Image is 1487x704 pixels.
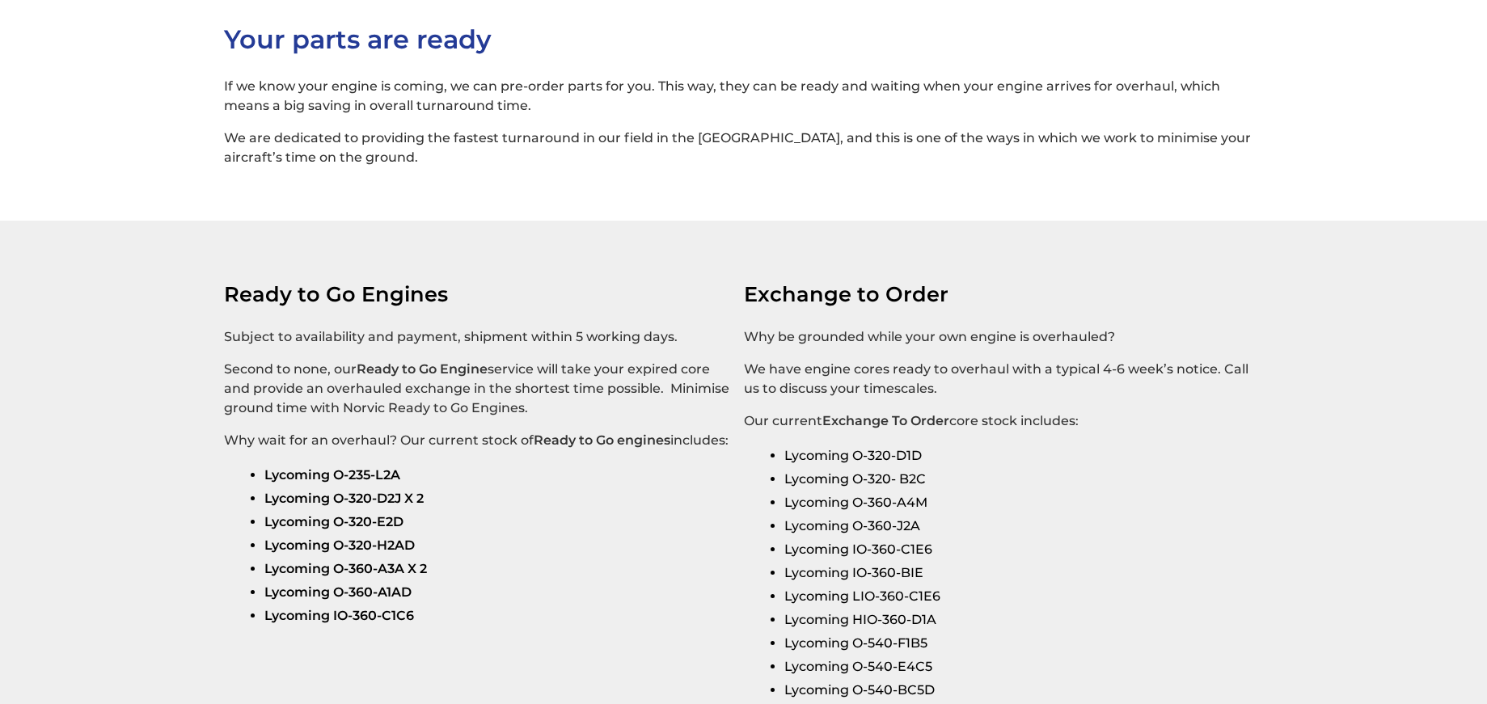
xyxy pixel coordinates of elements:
[264,491,424,506] strong: Lycoming O-320-D2J X 2
[744,327,1251,347] p: Why be grounded while your own engine is overhauled?
[744,281,948,306] span: Exchange to Order
[224,431,731,450] p: Why wait for an overhaul? Our current stock of includes:
[784,608,1251,631] li: Lycoming HIO-360-D1A
[784,561,1251,584] li: Lycoming IO-360-BIE
[744,360,1251,398] p: We have engine cores ready to overhaul with a typical 4-6 week’s notice. Call us to discuss your ...
[784,444,1251,467] li: Lycoming O-320-D1D
[224,77,1263,116] p: If we know your engine is coming, we can pre-order parts for you. This way, they can be ready and...
[784,631,1251,655] li: Lycoming O-540-F1B5
[784,537,1251,561] li: Lycoming IO-360-C1E6
[784,584,1251,608] li: Lycoming LIO-360-C1E6
[784,491,1251,514] li: Lycoming O-360-A4M
[264,467,400,483] strong: Lycoming O-235-L2A
[224,281,448,306] span: Ready to Go Engines
[224,327,731,347] p: Subject to availability and payment, shipment within 5 working days.
[224,23,492,55] span: Your parts are ready
[224,360,731,418] p: Second to none, our service will take your expired core and provide an overhauled exchange in the...
[264,514,403,529] strong: Lycoming O-320-E2D
[264,608,414,623] strong: Lycoming IO-360-C1C6
[784,678,1251,702] li: Lycoming O-540-BC5D
[224,129,1263,167] p: We are dedicated to providing the fastest turnaround in our field in the [GEOGRAPHIC_DATA], and t...
[784,655,1251,678] li: Lycoming O-540-E4C5
[822,413,949,428] strong: Exchange To Order
[534,432,670,448] b: Ready to Go engines
[744,411,1251,431] p: Our current core stock includes:
[264,561,427,576] strong: Lycoming O-360-A3A X 2
[357,361,488,377] strong: Ready to Go Engine
[784,514,1251,537] li: Lycoming O-360-J2A
[264,584,412,600] strong: Lycoming O-360-A1AD
[264,537,415,553] strong: Lycoming O-320-H2AD
[784,467,1251,491] li: Lycoming O-320- B2C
